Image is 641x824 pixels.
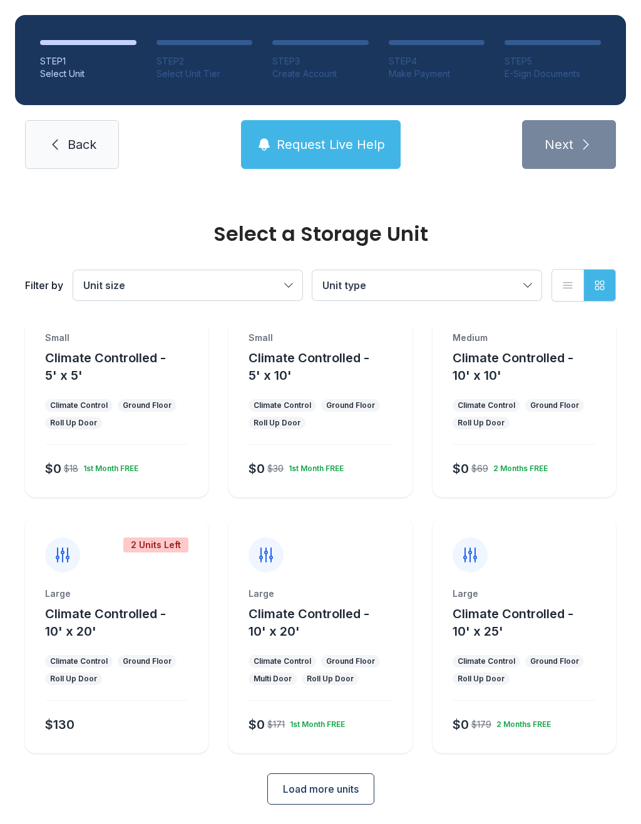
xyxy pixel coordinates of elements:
div: Select Unit Tier [156,68,253,80]
div: Select a Storage Unit [25,224,616,244]
div: Ground Floor [326,656,375,666]
div: Ground Floor [530,400,579,410]
div: Make Payment [389,68,485,80]
button: Climate Controlled - 5' x 10' [249,349,407,384]
div: Large [453,587,596,600]
div: Climate Control [458,400,515,410]
span: Climate Controlled - 10' x 20' [249,606,369,639]
div: Climate Control [254,400,311,410]
div: Multi Door [254,674,292,684]
div: STEP 3 [272,55,369,68]
div: E-Sign Documents [505,68,601,80]
button: Climate Controlled - 10' x 10' [453,349,611,384]
span: Request Live Help [277,136,385,153]
div: STEP 4 [389,55,485,68]
div: Climate Control [50,400,108,410]
div: $69 [471,462,488,475]
div: Medium [453,332,596,344]
div: $18 [64,462,78,475]
div: $30 [267,462,284,475]
div: Roll Up Door [254,418,300,428]
div: 1st Month FREE [284,459,344,474]
div: Roll Up Door [458,418,505,428]
span: Load more units [283,781,359,796]
div: Roll Up Door [307,674,354,684]
div: $0 [249,716,265,733]
div: Small [249,332,392,344]
span: Climate Controlled - 10' x 20' [45,606,166,639]
span: Climate Controlled - 10' x 10' [453,350,573,383]
button: Climate Controlled - 10' x 20' [249,605,407,640]
span: Unit size [83,279,125,292]
span: Next [545,136,573,153]
div: 2 Units Left [123,537,188,552]
div: Ground Floor [326,400,375,410]
div: STEP 1 [40,55,136,68]
div: 2 Months FREE [488,459,548,474]
span: Climate Controlled - 10' x 25' [453,606,573,639]
div: $179 [471,718,491,731]
div: 2 Months FREE [491,715,551,730]
div: $130 [45,716,74,733]
div: Small [45,332,188,344]
div: Ground Floor [530,656,579,666]
div: Ground Floor [123,400,172,410]
div: Filter by [25,278,63,293]
div: STEP 5 [505,55,601,68]
button: Climate Controlled - 10' x 20' [45,605,203,640]
div: Large [249,587,392,600]
span: Climate Controlled - 5' x 10' [249,350,369,383]
div: Roll Up Door [50,418,97,428]
div: STEP 2 [156,55,253,68]
div: Large [45,587,188,600]
div: Select Unit [40,68,136,80]
span: Climate Controlled - 5' x 5' [45,350,166,383]
div: $171 [267,718,285,731]
button: Unit type [312,270,541,300]
div: 1st Month FREE [78,459,138,474]
div: Roll Up Door [458,674,505,684]
div: Ground Floor [123,656,172,666]
div: $0 [453,460,469,477]
div: Climate Control [458,656,515,666]
span: Unit type [322,279,366,292]
div: $0 [45,460,61,477]
button: Climate Controlled - 10' x 25' [453,605,611,640]
span: Back [68,136,96,153]
button: Climate Controlled - 5' x 5' [45,349,203,384]
div: 1st Month FREE [285,715,345,730]
div: Roll Up Door [50,674,97,684]
div: $0 [453,716,469,733]
div: Create Account [272,68,369,80]
button: Unit size [73,270,302,300]
div: $0 [249,460,265,477]
div: Climate Control [50,656,108,666]
div: Climate Control [254,656,311,666]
